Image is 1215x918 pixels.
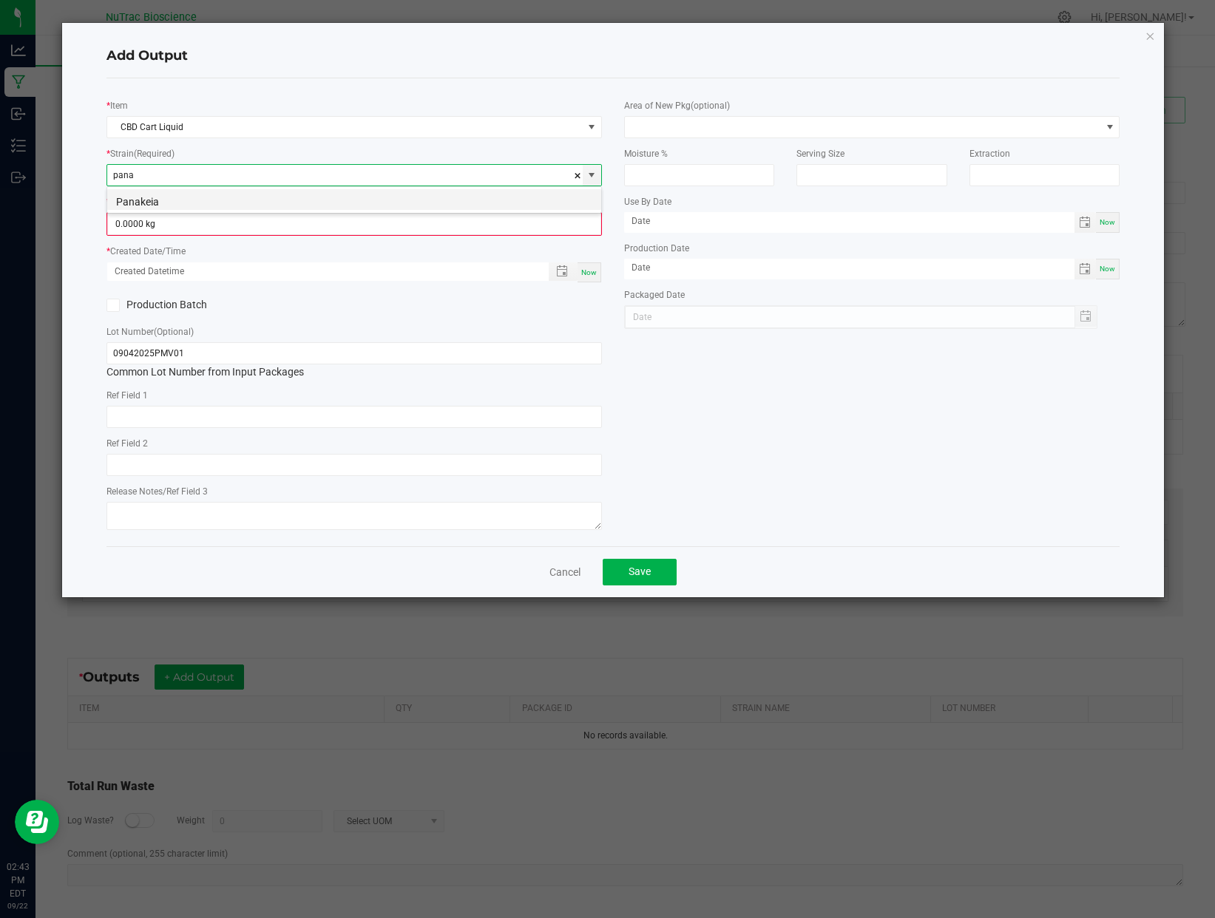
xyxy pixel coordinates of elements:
label: Strain [110,147,175,160]
span: Now [581,268,597,276]
h4: Add Output [106,47,1120,66]
label: Created Date/Time [110,245,186,258]
label: Ref Field 1 [106,389,148,402]
span: Toggle calendar [1074,212,1096,233]
label: Ref Field 2 [106,437,148,450]
span: Toggle popup [549,262,578,281]
input: Date [624,212,1074,231]
label: Production Date [624,242,689,255]
label: Packaged Date [624,288,685,302]
a: Cancel [549,565,581,579]
span: (Optional) [154,327,194,337]
span: Now [1100,218,1115,226]
label: Item [110,99,128,112]
input: Date [624,259,1074,277]
span: CBD Cart Liquid [107,117,583,137]
label: Serving Size [796,147,845,160]
label: Area of New Pkg [624,99,730,112]
label: Production Batch [106,297,343,313]
label: Extraction [969,147,1010,160]
span: Toggle calendar [1074,259,1096,279]
span: (Required) [134,149,175,159]
label: Moisture % [624,147,668,160]
span: Save [629,565,651,577]
span: (optional) [691,101,730,111]
label: Lot Number [106,325,194,339]
div: Common Lot Number from Input Packages [106,342,602,380]
label: Use By Date [624,195,671,208]
input: Created Datetime [107,262,533,281]
iframe: Resource center [15,800,59,844]
label: Release Notes/Ref Field 3 [106,485,208,498]
span: clear [573,165,582,187]
span: Now [1100,265,1115,273]
button: Save [603,559,677,585]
